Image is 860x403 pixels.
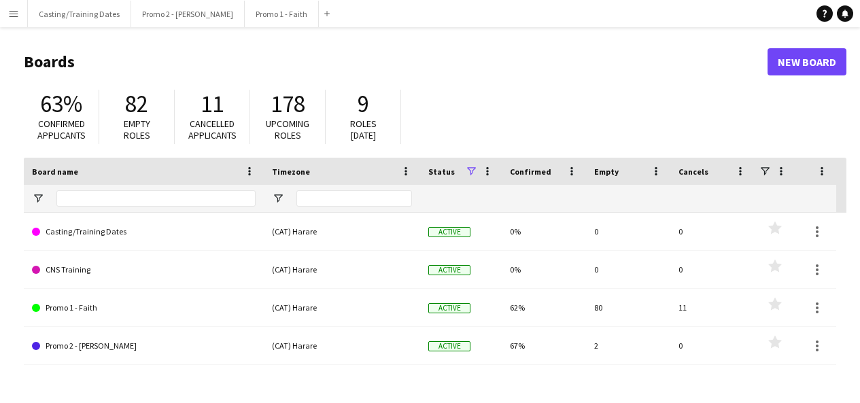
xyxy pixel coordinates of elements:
div: 0% [502,213,586,250]
div: 0 [586,213,670,250]
div: 0% [502,251,586,288]
a: New Board [768,48,846,75]
div: 62% [502,289,586,326]
a: Promo 2 - [PERSON_NAME] [32,327,256,365]
span: 82 [125,89,148,119]
div: (CAT) Harare [264,213,420,250]
span: Active [428,227,470,237]
button: Open Filter Menu [32,192,44,205]
button: Promo 1 - Faith [245,1,319,27]
span: Confirmed applicants [37,118,86,141]
div: 0 [670,213,755,250]
span: 11 [201,89,224,119]
span: Active [428,341,470,351]
button: Open Filter Menu [272,192,284,205]
span: Active [428,265,470,275]
span: Status [428,167,455,177]
span: Empty [594,167,619,177]
span: Upcoming roles [266,118,309,141]
div: 67% [502,327,586,364]
div: (CAT) Harare [264,289,420,326]
div: 0 [586,251,670,288]
span: 9 [358,89,369,119]
h1: Boards [24,52,768,72]
a: Casting/Training Dates [32,213,256,251]
span: Cancels [678,167,708,177]
a: Promo 1 - Faith [32,289,256,327]
input: Timezone Filter Input [296,190,412,207]
span: Roles [DATE] [350,118,377,141]
span: 178 [271,89,305,119]
div: (CAT) Harare [264,251,420,288]
span: Board name [32,167,78,177]
div: 2 [586,327,670,364]
div: (CAT) Harare [264,327,420,364]
button: Casting/Training Dates [28,1,131,27]
div: 11 [670,289,755,326]
input: Board name Filter Input [56,190,256,207]
span: Timezone [272,167,310,177]
span: Active [428,303,470,313]
div: 0 [670,251,755,288]
button: Promo 2 - [PERSON_NAME] [131,1,245,27]
span: Empty roles [124,118,150,141]
span: Cancelled applicants [188,118,237,141]
div: 0 [670,327,755,364]
div: 80 [586,289,670,326]
a: CNS Training [32,251,256,289]
span: Confirmed [510,167,551,177]
span: 63% [40,89,82,119]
